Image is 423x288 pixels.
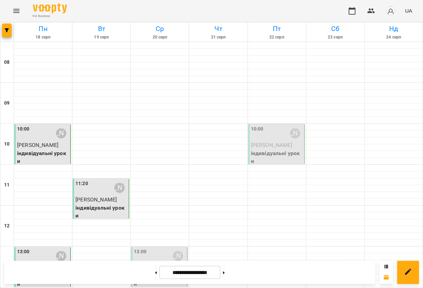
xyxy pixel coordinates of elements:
h6: Чт [190,24,246,34]
h6: 08 [4,59,10,66]
label: 13:00 [134,248,146,256]
div: Григоренко Віра Сергіївна [56,128,66,138]
label: 13:00 [17,248,30,256]
h6: 18 серп [15,34,71,41]
p: індивідуальні уроки [251,149,303,165]
span: [PERSON_NAME] [251,142,292,148]
h6: 10 [4,140,10,148]
label: 11:20 [75,180,88,187]
p: індивідуальні уроки [17,149,69,165]
div: Григоренко Віра Сергіївна [114,183,125,193]
span: [PERSON_NAME] [17,142,58,148]
div: Григоренко Віра Сергіївна [290,128,300,138]
h6: Пн [15,24,71,34]
h6: 22 серп [249,34,305,41]
label: 10:00 [17,125,30,133]
h6: Нд [366,24,422,34]
label: 10:00 [251,125,264,133]
h6: 12 [4,222,10,230]
h6: 20 серп [132,34,188,41]
span: UA [405,7,412,14]
h6: 24 серп [366,34,422,41]
span: For Business [33,14,67,18]
span: [PERSON_NAME] [75,196,117,203]
h6: Вт [73,24,129,34]
h6: 09 [4,100,10,107]
h6: Пт [249,24,305,34]
div: Григоренко Віра Сергіївна [56,251,66,261]
h6: 21 серп [190,34,246,41]
h6: Сб [307,24,363,34]
h6: 19 серп [73,34,129,41]
div: Григоренко Віра Сергіївна [173,251,183,261]
button: Menu [8,3,25,19]
h6: 23 серп [307,34,363,41]
button: UA [402,4,415,17]
img: Voopty Logo [33,3,67,13]
p: індивідуальні уроки [75,204,127,220]
h6: 11 [4,181,10,189]
img: avatar_s.png [386,6,395,16]
h6: Ср [132,24,188,34]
